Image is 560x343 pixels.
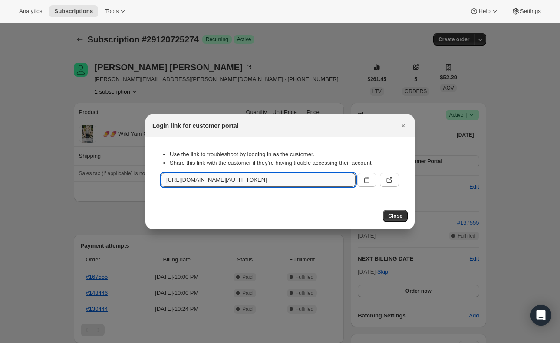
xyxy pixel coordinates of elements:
div: Open Intercom Messenger [530,305,551,326]
li: Share this link with the customer if they’re having trouble accessing their account. [170,159,399,167]
li: Use the link to troubleshoot by logging in as the customer. [170,150,399,159]
button: Subscriptions [49,5,98,17]
span: Analytics [19,8,42,15]
button: Help [464,5,504,17]
span: Settings [520,8,541,15]
button: Tools [100,5,132,17]
span: Subscriptions [54,8,93,15]
button: Close [383,210,408,222]
span: Tools [105,8,119,15]
button: Settings [506,5,546,17]
button: Close [397,120,409,132]
span: Help [478,8,490,15]
span: Close [388,212,402,219]
button: Analytics [14,5,47,17]
h2: Login link for customer portal [152,121,238,130]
